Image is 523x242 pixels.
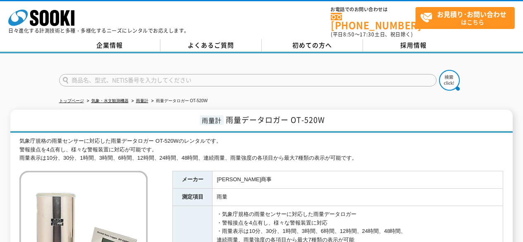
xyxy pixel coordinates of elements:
a: お見積り･お問い合わせはこちら [416,7,515,29]
div: 気象庁規格の雨量センサーに対応した雨量データロガー OT-520Wのレンタルです。 警報接点を4点有し、様々な警報装置に対応が可能です。 雨量表示は10分、30分、1時間、3時間、6時間、12時... [19,137,503,163]
span: 17:30 [360,31,375,38]
th: メーカー [173,171,213,189]
li: 雨量データロガー OT-520W [150,97,208,105]
span: 雨量データロガー OT-520W [226,114,325,125]
span: 8:50 [343,31,355,38]
a: 企業情報 [59,39,160,52]
span: 初めての方へ [292,41,332,50]
span: (平日 ～ 土日、祝日除く) [331,31,413,38]
strong: お見積り･お問い合わせ [437,9,506,19]
img: btn_search.png [439,70,460,91]
a: 初めての方へ [262,39,363,52]
input: 商品名、型式、NETIS番号を入力してください [59,74,437,86]
p: 日々進化する計測技術と多種・多様化するニーズにレンタルでお応えします。 [8,28,189,33]
span: はこちら [420,7,514,28]
th: 測定項目 [173,189,213,206]
td: [PERSON_NAME]商事 [213,171,503,189]
a: 気象・水文観測機器 [91,98,129,103]
a: 雨量計 [136,98,148,103]
span: 雨量計 [200,115,224,125]
a: よくあるご質問 [160,39,262,52]
span: お電話でのお問い合わせは [331,7,416,12]
a: トップページ [59,98,84,103]
td: 雨量 [213,189,503,206]
a: 採用情報 [363,39,464,52]
a: [PHONE_NUMBER] [331,13,416,30]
